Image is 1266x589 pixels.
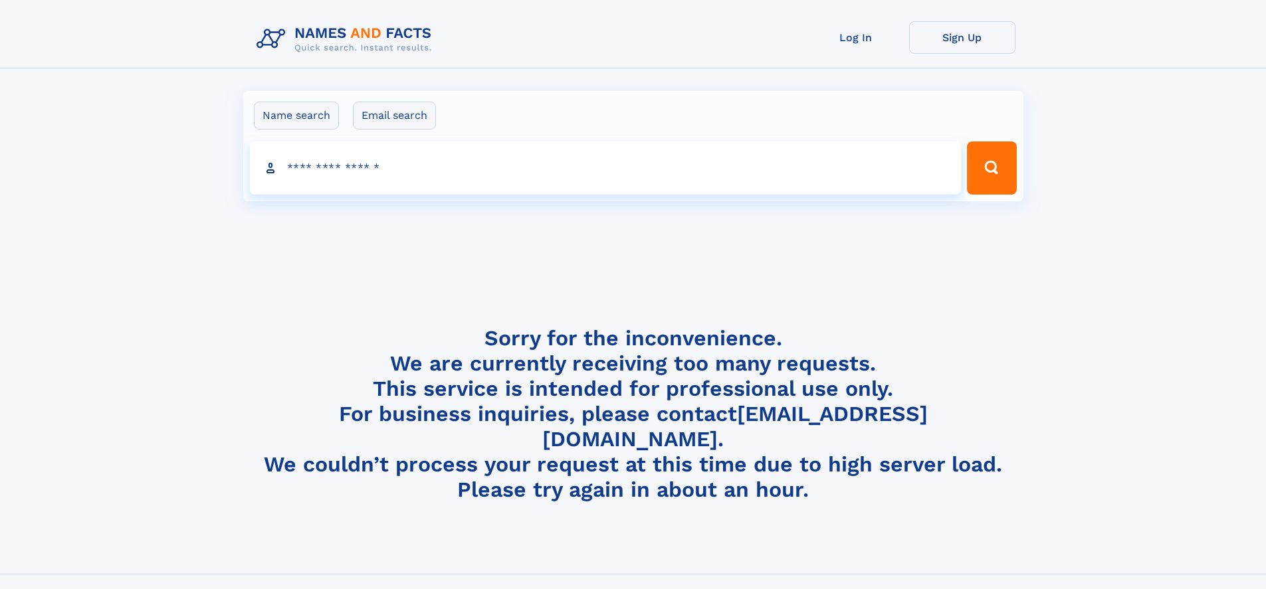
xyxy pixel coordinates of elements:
[909,21,1015,54] a: Sign Up
[967,141,1016,195] button: Search Button
[254,102,339,129] label: Name search
[353,102,436,129] label: Email search
[250,141,962,195] input: search input
[803,21,909,54] a: Log In
[542,401,928,452] a: [EMAIL_ADDRESS][DOMAIN_NAME]
[251,325,1015,503] h4: Sorry for the inconvenience. We are currently receiving too many requests. This service is intend...
[251,21,443,57] img: Logo Names and Facts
